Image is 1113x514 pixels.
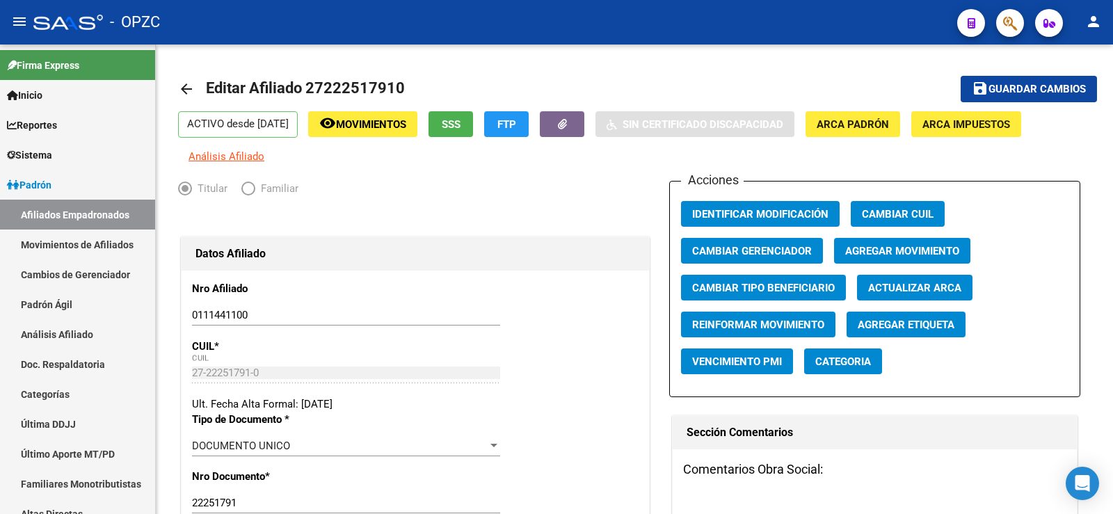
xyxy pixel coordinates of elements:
[206,79,405,97] span: Editar Afiliado 27222517910
[7,58,79,73] span: Firma Express
[308,111,417,137] button: Movimientos
[192,281,326,296] p: Nro Afiliado
[922,118,1010,131] span: ARCA Impuestos
[623,118,783,131] span: Sin Certificado Discapacidad
[845,245,959,257] span: Agregar Movimiento
[681,348,793,374] button: Vencimiento PMI
[692,282,835,294] span: Cambiar Tipo Beneficiario
[192,396,639,412] div: Ult. Fecha Alta Formal: [DATE]
[192,440,290,452] span: DOCUMENTO UNICO
[192,339,326,354] p: CUIL
[681,312,835,337] button: Reinformar Movimiento
[195,243,635,265] h1: Datos Afiliado
[497,118,516,131] span: FTP
[484,111,529,137] button: FTP
[834,238,970,264] button: Agregar Movimiento
[319,115,336,131] mat-icon: remove_red_eye
[862,208,934,220] span: Cambiar CUIL
[683,460,1066,479] h3: Comentarios Obra Social:
[681,201,840,227] button: Identificar Modificación
[336,118,406,131] span: Movimientos
[687,421,1062,444] h1: Sección Comentarios
[847,312,966,337] button: Agregar Etiqueta
[851,201,945,227] button: Cambiar CUIL
[110,7,160,38] span: - OPZC
[429,111,473,137] button: SSS
[857,275,972,300] button: Actualizar ARCA
[255,181,298,196] span: Familiar
[681,238,823,264] button: Cambiar Gerenciador
[972,80,988,97] mat-icon: save
[192,469,326,484] p: Nro Documento
[988,83,1086,96] span: Guardar cambios
[442,118,461,131] span: SSS
[192,412,326,427] p: Tipo de Documento *
[815,355,871,368] span: Categoria
[858,319,954,331] span: Agregar Etiqueta
[192,181,227,196] span: Titular
[804,348,882,374] button: Categoria
[7,88,42,103] span: Inicio
[868,282,961,294] span: Actualizar ARCA
[911,111,1021,137] button: ARCA Impuestos
[692,208,828,220] span: Identificar Modificación
[961,76,1097,102] button: Guardar cambios
[692,319,824,331] span: Reinformar Movimiento
[817,118,889,131] span: ARCA Padrón
[178,185,312,198] mat-radio-group: Elija una opción
[7,118,57,133] span: Reportes
[681,170,744,190] h3: Acciones
[595,111,794,137] button: Sin Certificado Discapacidad
[178,81,195,97] mat-icon: arrow_back
[7,177,51,193] span: Padrón
[692,245,812,257] span: Cambiar Gerenciador
[189,150,264,163] span: Análisis Afiliado
[806,111,900,137] button: ARCA Padrón
[681,275,846,300] button: Cambiar Tipo Beneficiario
[1066,467,1099,500] div: Open Intercom Messenger
[692,355,782,368] span: Vencimiento PMI
[7,147,52,163] span: Sistema
[11,13,28,30] mat-icon: menu
[178,111,298,138] p: ACTIVO desde [DATE]
[1085,13,1102,30] mat-icon: person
